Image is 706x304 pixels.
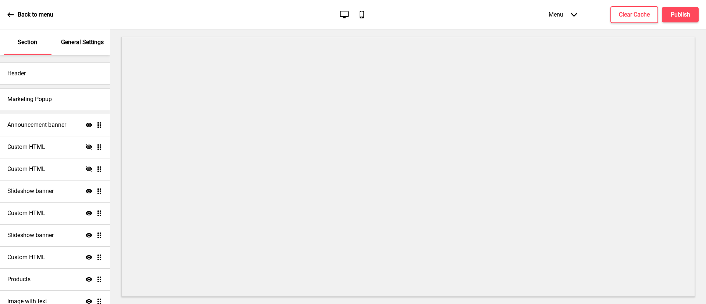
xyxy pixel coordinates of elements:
[7,121,66,129] h4: Announcement banner
[7,275,31,283] h4: Products
[18,11,53,19] p: Back to menu
[7,187,54,195] h4: Slideshow banner
[7,69,26,78] h4: Header
[7,209,45,217] h4: Custom HTML
[61,38,104,46] p: General Settings
[610,6,658,23] button: Clear Cache
[7,143,45,151] h4: Custom HTML
[662,7,699,22] button: Publish
[619,11,650,19] h4: Clear Cache
[7,253,45,261] h4: Custom HTML
[18,38,37,46] p: Section
[671,11,690,19] h4: Publish
[541,4,585,25] div: Menu
[7,5,53,25] a: Back to menu
[7,165,45,173] h4: Custom HTML
[7,231,54,239] h4: Slideshow banner
[7,95,52,103] h4: Marketing Popup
